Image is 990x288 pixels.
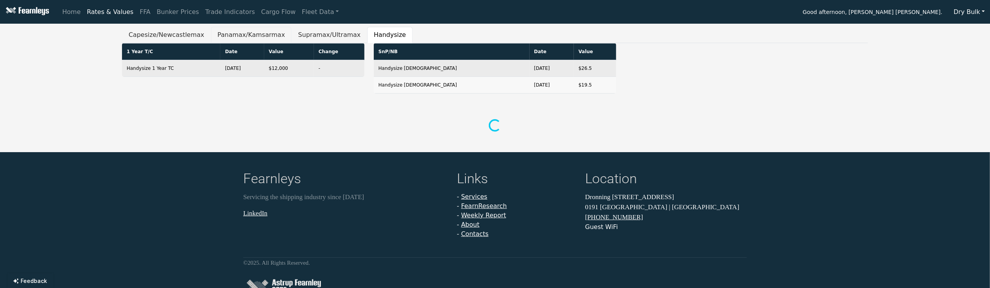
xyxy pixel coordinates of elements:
[258,4,299,20] a: Cargo Flow
[367,27,413,43] button: Handysize
[461,193,487,200] a: Services
[457,171,576,189] h4: Links
[243,192,448,202] p: Servicing the shipping industry since [DATE]
[461,202,507,210] a: FearnResearch
[84,4,137,20] a: Rates & Values
[585,192,747,202] p: Dronning [STREET_ADDRESS]
[122,60,220,77] td: Handysize 1 Year TC
[574,43,616,60] th: Value
[585,222,618,232] button: Guest WiFi
[530,43,574,60] th: Date
[264,43,314,60] th: Value
[457,220,576,229] li: -
[461,221,479,228] a: About
[153,4,202,20] a: Bunker Prices
[949,5,990,19] button: Dry Bulk
[264,60,314,77] td: $12,000
[314,43,364,60] th: Change
[122,43,220,60] th: 1 Year T/C
[574,77,616,94] td: $19.5
[59,4,84,20] a: Home
[220,60,264,77] td: [DATE]
[457,211,576,220] li: -
[585,213,643,221] a: [PHONE_NUMBER]
[530,77,574,94] td: [DATE]
[211,27,292,43] button: Panamax/Kamsarmax
[122,27,211,43] button: Capesize/Newcastlemax
[243,210,267,217] a: LinkedIn
[202,4,258,20] a: Trade Indicators
[374,43,530,60] th: SnP/NB
[803,6,942,19] span: Good afternoon, [PERSON_NAME] [PERSON_NAME].
[457,192,576,201] li: -
[585,202,747,212] p: 0191 [GEOGRAPHIC_DATA] | [GEOGRAPHIC_DATA]
[457,229,576,239] li: -
[243,260,310,266] small: © 2025 . All Rights Reserved.
[220,43,264,60] th: Date
[374,77,530,94] td: Handysize [DEMOGRAPHIC_DATA]
[457,201,576,211] li: -
[137,4,154,20] a: FFA
[291,27,367,43] button: Supramax/Ultramax
[374,60,530,77] td: Handysize [DEMOGRAPHIC_DATA]
[461,212,506,219] a: Weekly Report
[530,60,574,77] td: [DATE]
[4,7,49,17] img: Fearnleys Logo
[461,230,489,238] a: Contacts
[585,171,747,189] h4: Location
[299,4,342,20] a: Fleet Data
[574,60,616,77] td: $26.5
[314,60,364,77] td: -
[243,171,448,189] h4: Fearnleys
